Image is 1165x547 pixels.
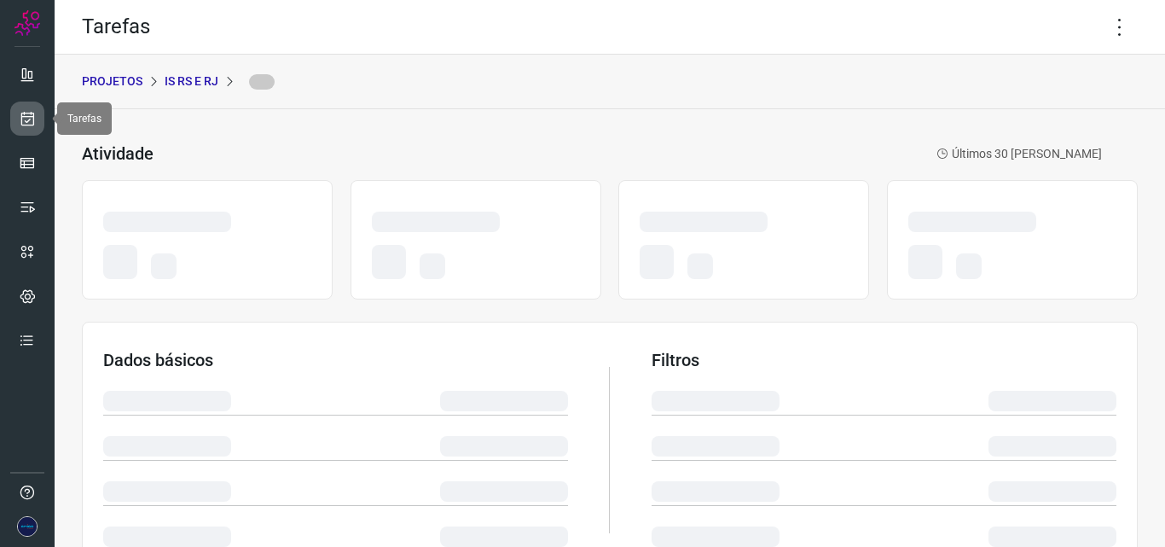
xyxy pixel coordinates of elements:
img: Logo [14,10,40,36]
p: IS RS E RJ [165,73,218,90]
h3: Filtros [652,350,1116,370]
p: Últimos 30 [PERSON_NAME] [936,145,1102,163]
span: Tarefas [67,113,101,125]
h3: Atividade [82,143,154,164]
h3: Dados básicos [103,350,568,370]
h2: Tarefas [82,15,150,39]
p: PROJETOS [82,73,142,90]
img: ec3b18c95a01f9524ecc1107e33c14f6.png [17,516,38,537]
